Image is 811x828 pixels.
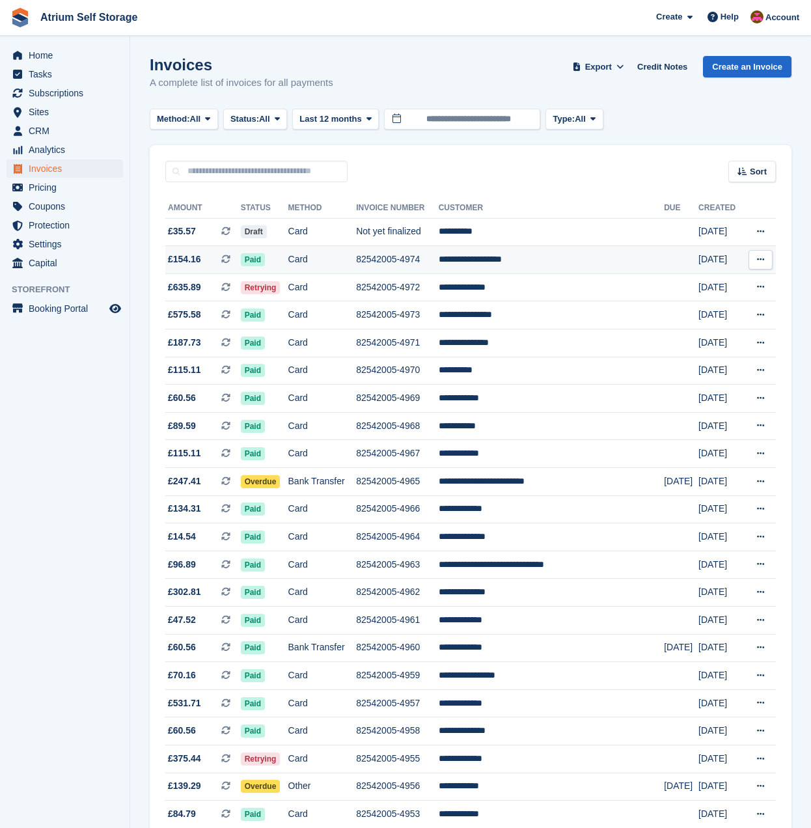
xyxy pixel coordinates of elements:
span: £60.56 [168,724,196,738]
span: £375.44 [168,752,201,766]
span: £70.16 [168,669,196,682]
span: Help [721,10,739,23]
span: Storefront [12,283,130,296]
p: A complete list of invoices for all payments [150,76,333,90]
span: Paid [241,253,265,266]
td: 82542005-4957 [356,689,439,717]
img: stora-icon-8386f47178a22dfd0bd8f6a31ec36ba5ce8667c1dd55bd0f319d3a0aa187defe.svg [10,8,30,27]
td: Card [288,662,357,690]
td: [DATE] [664,773,698,801]
td: [DATE] [698,301,743,329]
span: Method: [157,113,190,126]
td: 82542005-4958 [356,717,439,745]
a: menu [7,84,123,102]
td: Card [288,551,357,579]
td: Card [288,745,357,773]
span: Retrying [241,281,281,294]
td: [DATE] [698,634,743,662]
button: Status: All [223,109,287,130]
a: menu [7,235,123,253]
span: £115.11 [168,363,201,377]
a: menu [7,197,123,215]
td: Not yet finalized [356,218,439,246]
a: menu [7,159,123,178]
span: £47.52 [168,613,196,627]
td: [DATE] [698,273,743,301]
td: Card [288,329,357,357]
span: Settings [29,235,107,253]
span: Subscriptions [29,84,107,102]
span: £139.29 [168,779,201,793]
span: All [190,113,201,126]
span: £247.41 [168,475,201,488]
span: £60.56 [168,641,196,654]
span: Paid [241,559,265,572]
span: Create [656,10,682,23]
span: Capital [29,254,107,272]
th: Method [288,198,357,219]
span: Pricing [29,178,107,197]
td: Card [288,301,357,329]
th: Customer [439,198,664,219]
td: [DATE] [698,745,743,773]
td: [DATE] [698,385,743,413]
span: Export [585,61,612,74]
td: [DATE] [698,579,743,607]
span: Paid [241,586,265,599]
a: Credit Notes [632,56,693,77]
span: Paid [241,447,265,460]
td: Card [288,357,357,385]
a: menu [7,178,123,197]
td: [DATE] [664,634,698,662]
a: Preview store [107,301,123,316]
span: Status: [230,113,259,126]
td: Card [288,385,357,413]
td: 82542005-4963 [356,551,439,579]
td: Card [288,218,357,246]
button: Last 12 months [292,109,379,130]
td: [DATE] [698,246,743,274]
td: Card [288,246,357,274]
th: Due [664,198,698,219]
img: Mark Rhodes [750,10,763,23]
td: 82542005-4972 [356,273,439,301]
a: Create an Invoice [703,56,791,77]
td: Other [288,773,357,801]
h1: Invoices [150,56,333,74]
span: Paid [241,392,265,405]
span: £531.71 [168,697,201,710]
span: £134.31 [168,502,201,516]
td: [DATE] [698,495,743,523]
td: [DATE] [698,717,743,745]
span: Paid [241,531,265,544]
td: 82542005-4959 [356,662,439,690]
td: 82542005-4966 [356,495,439,523]
td: Card [288,440,357,468]
td: [DATE] [698,468,743,496]
span: Paid [241,808,265,821]
td: 82542005-4973 [356,301,439,329]
td: Card [288,579,357,607]
span: All [575,113,586,126]
td: Card [288,607,357,635]
span: £115.11 [168,447,201,460]
td: Card [288,495,357,523]
td: 82542005-4961 [356,607,439,635]
span: Account [765,11,799,24]
span: Sites [29,103,107,121]
span: Paid [241,669,265,682]
span: £302.81 [168,585,201,599]
span: £575.58 [168,308,201,322]
td: 82542005-4970 [356,357,439,385]
span: £635.89 [168,281,201,294]
td: 82542005-4968 [356,412,439,440]
td: 82542005-4964 [356,523,439,551]
a: menu [7,103,123,121]
span: Paid [241,309,265,322]
td: 82542005-4965 [356,468,439,496]
td: [DATE] [698,440,743,468]
span: Draft [241,225,267,238]
span: CRM [29,122,107,140]
span: Paid [241,614,265,627]
a: menu [7,46,123,64]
